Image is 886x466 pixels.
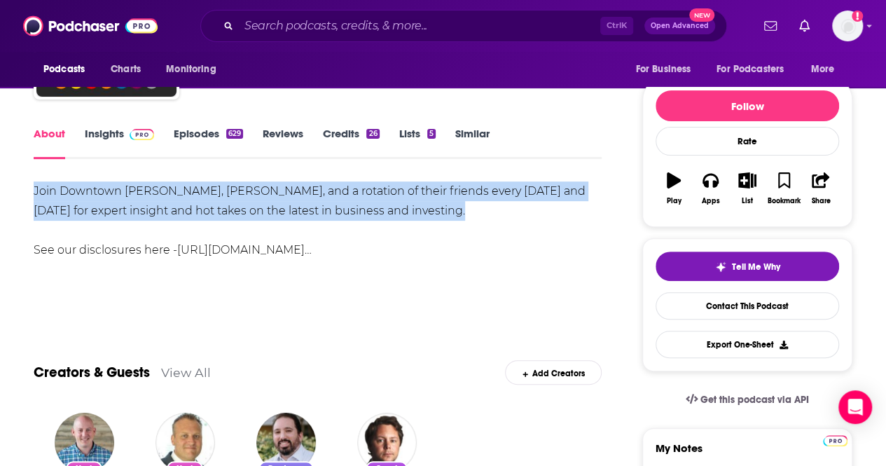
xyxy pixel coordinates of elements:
button: open menu [801,56,852,83]
div: 5 [427,129,436,139]
div: Share [811,197,830,205]
a: Pro website [823,433,847,446]
div: Open Intercom Messenger [838,390,872,424]
img: Podchaser Pro [823,435,847,446]
div: 629 [226,129,243,139]
div: 26 [366,129,379,139]
span: Ctrl K [600,17,633,35]
div: Rate [656,127,839,156]
button: Export One-Sheet [656,331,839,358]
a: [URL][DOMAIN_NAME]… [177,243,312,256]
span: For Podcasters [717,60,784,79]
a: Credits26 [323,127,379,159]
button: Play [656,163,692,214]
button: Show profile menu [832,11,863,41]
span: Get this podcast via API [700,394,809,406]
input: Search podcasts, credits, & more... [239,15,600,37]
div: List [742,197,753,205]
a: View All [161,365,211,380]
a: InsightsPodchaser Pro [85,127,154,159]
button: Follow [656,90,839,121]
span: Podcasts [43,60,85,79]
img: User Profile [832,11,863,41]
span: New [689,8,714,22]
button: Open AdvancedNew [644,18,715,34]
button: open menu [707,56,804,83]
button: List [729,163,766,214]
span: Charts [111,60,141,79]
a: Show notifications dropdown [794,14,815,38]
div: Bookmark [768,197,801,205]
a: Episodes629 [174,127,243,159]
span: Monitoring [166,60,216,79]
a: Creators & Guests [34,364,150,381]
button: Apps [692,163,728,214]
img: tell me why sparkle [715,261,726,273]
a: Get this podcast via API [674,383,820,417]
span: Open Advanced [651,22,709,29]
a: Show notifications dropdown [759,14,782,38]
a: About [34,127,65,159]
img: Podchaser Pro [130,129,154,140]
a: Similar [455,127,490,159]
button: open menu [156,56,234,83]
a: Lists5 [399,127,436,159]
button: open menu [625,56,708,83]
button: Share [803,163,839,214]
span: For Business [635,60,691,79]
button: open menu [34,56,103,83]
a: Charts [102,56,149,83]
span: Logged in as amooers [832,11,863,41]
button: tell me why sparkleTell Me Why [656,252,839,281]
svg: Add a profile image [852,11,863,22]
button: Bookmark [766,163,802,214]
div: Apps [702,197,720,205]
a: Reviews [263,127,303,159]
div: Join Downtown [PERSON_NAME], [PERSON_NAME], and a rotation of their friends every [DATE] and [DAT... [34,181,602,260]
span: More [811,60,835,79]
a: Contact This Podcast [656,292,839,320]
img: Podchaser - Follow, Share and Rate Podcasts [23,13,158,39]
div: Play [667,197,681,205]
label: My Notes [656,441,839,466]
div: Search podcasts, credits, & more... [200,10,727,42]
div: Add Creators [505,360,601,385]
span: Tell Me Why [732,261,780,273]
